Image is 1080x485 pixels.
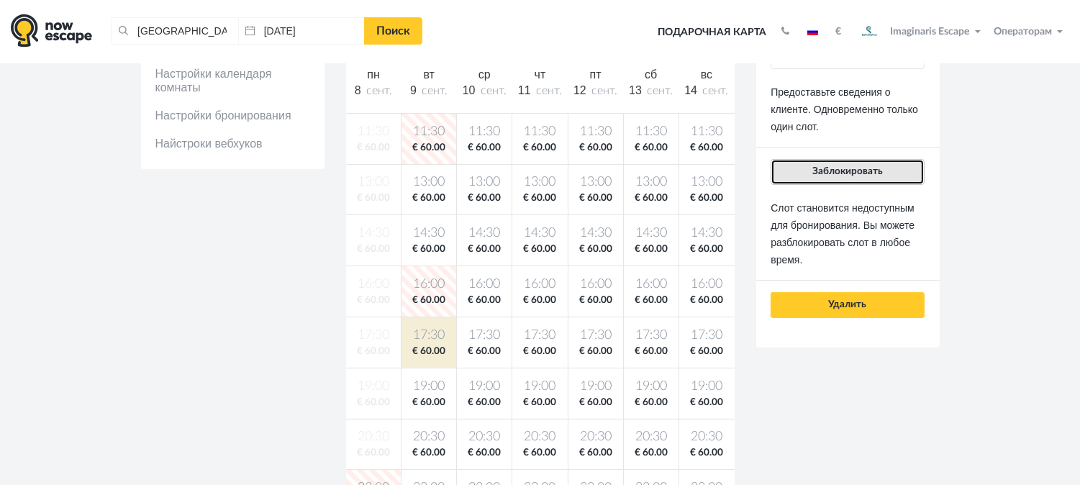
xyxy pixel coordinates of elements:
span: 11:30 [571,123,620,141]
span: 14:30 [627,225,676,242]
span: 11:30 [404,123,453,141]
a: Найстроки вебхуков [141,130,325,158]
span: 16:00 [627,276,676,294]
span: € 60.00 [515,396,564,409]
span: 14:30 [404,225,453,242]
span: € 60.00 [515,294,564,307]
span: 19:00 [627,378,676,396]
span: € 60.00 [460,294,509,307]
span: € 60.00 [627,294,676,307]
span: 16:00 [682,276,732,294]
span: 14 [684,84,697,96]
span: € 60.00 [404,345,453,358]
span: 13:00 [460,173,509,191]
strong: € [835,27,841,37]
span: 19:00 [515,378,564,396]
span: 14:30 [460,225,509,242]
span: 20:30 [515,428,564,446]
img: logo [11,14,92,47]
a: Настройки календаря комнаты [141,60,325,101]
a: Подарочная карта [653,17,771,48]
span: 17:30 [404,327,453,345]
span: сент. [703,85,729,96]
span: 16:00 [571,276,620,294]
span: 14:30 [571,225,620,242]
span: € 60.00 [682,141,732,155]
span: 16:00 [515,276,564,294]
span: € 60.00 [627,396,676,409]
span: € 60.00 [404,242,453,256]
span: € 60.00 [682,345,732,358]
span: € 60.00 [460,191,509,205]
span: Imaginaris Escape [891,24,970,37]
span: 9 [410,84,417,96]
span: € 60.00 [404,294,453,307]
span: € 60.00 [460,446,509,460]
span: сент. [366,85,392,96]
span: 13:00 [571,173,620,191]
span: € 60.00 [682,191,732,205]
span: € 60.00 [682,446,732,460]
span: 17:30 [627,327,676,345]
span: сент. [422,85,448,96]
img: ru.jpg [807,28,818,35]
span: 17:30 [571,327,620,345]
span: € 60.00 [571,294,620,307]
span: 20:30 [627,428,676,446]
span: € 60.00 [515,191,564,205]
span: 13 [629,84,642,96]
span: € 60.00 [404,141,453,155]
span: 17:30 [682,327,732,345]
span: Заблокировать [812,166,883,176]
span: сент. [647,85,673,96]
span: € 60.00 [571,345,620,358]
span: 20:30 [571,428,620,446]
span: 19:00 [682,378,732,396]
span: пн [367,68,380,81]
p: Слот становится недоступным для бронирования. Вы можете разблокировать слот в любое время. [771,199,924,268]
span: вт [423,68,434,81]
span: € 60.00 [571,191,620,205]
button: Заблокировать [771,159,924,185]
span: 19:00 [571,378,620,396]
span: € 60.00 [404,396,453,409]
span: 16:00 [460,276,509,294]
span: 20:30 [460,428,509,446]
span: € 60.00 [460,345,509,358]
span: 8 [355,84,361,96]
span: 11:30 [682,123,732,141]
span: чт [535,68,546,81]
span: € 60.00 [627,191,676,205]
span: 17:30 [460,327,509,345]
span: 20:30 [682,428,732,446]
span: вс [701,68,712,81]
span: 16:00 [404,276,453,294]
span: € 60.00 [682,396,732,409]
span: Удалить [829,299,867,309]
span: 13:00 [682,173,732,191]
span: € 60.00 [571,446,620,460]
span: 19:00 [404,378,453,396]
p: Предоставьте сведения о клиенте. Одновременно только один слот. [771,83,924,135]
a: Поиск [364,17,422,45]
span: 19:00 [460,378,509,396]
button: Imaginaris Escape [852,17,987,46]
span: € 60.00 [515,446,564,460]
span: 11 [518,84,531,96]
span: € 60.00 [460,396,509,409]
input: Город или название квеста [112,17,238,45]
span: 10 [463,84,476,96]
span: € 60.00 [515,242,564,256]
span: € 60.00 [460,141,509,155]
span: 11:30 [460,123,509,141]
span: 11:30 [515,123,564,141]
span: сб [645,68,657,81]
span: € 60.00 [404,191,453,205]
span: 13:00 [404,173,453,191]
span: € 60.00 [404,446,453,460]
span: 12 [573,84,586,96]
span: € 60.00 [682,242,732,256]
span: € 60.00 [682,294,732,307]
span: пт [590,68,602,81]
span: сент. [591,85,617,96]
